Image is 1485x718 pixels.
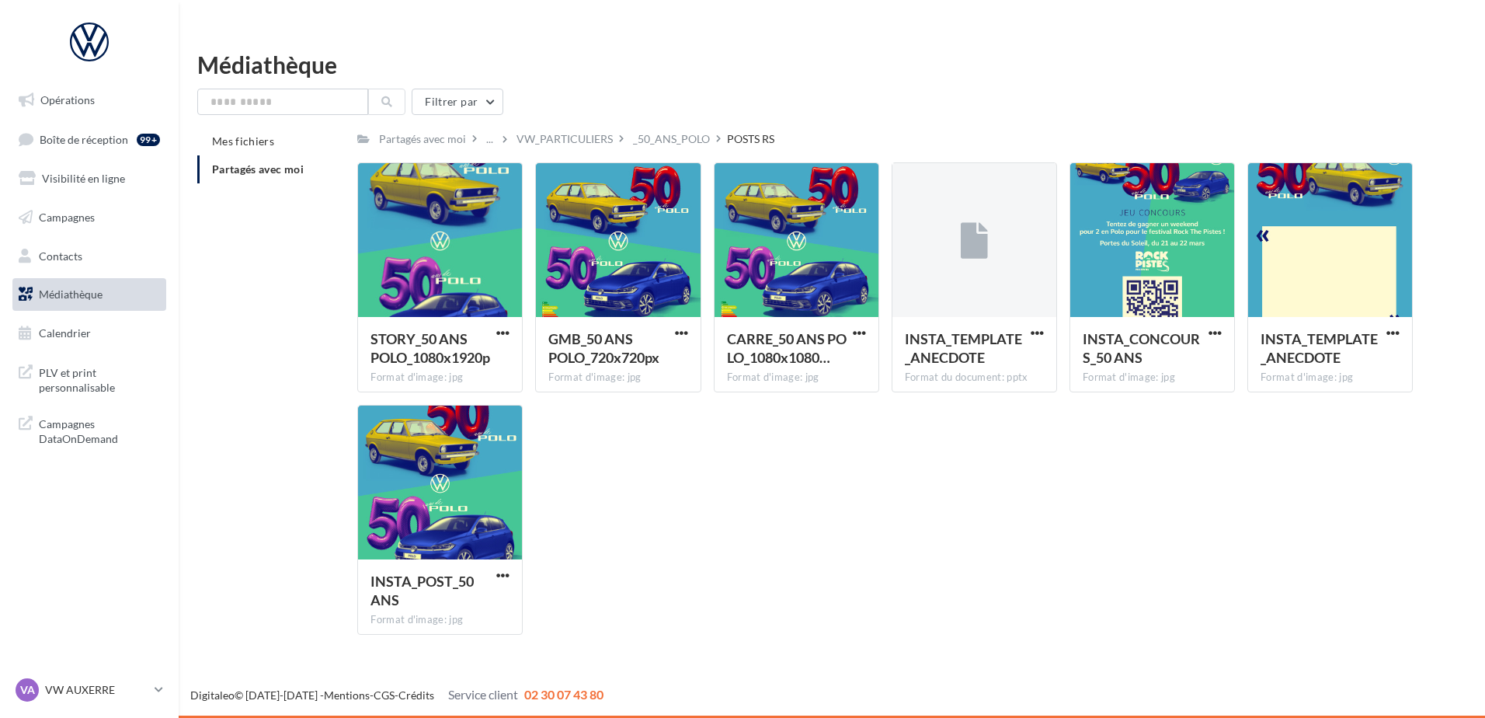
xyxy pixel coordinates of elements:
[39,249,82,262] span: Contacts
[212,134,274,148] span: Mes fichiers
[727,371,866,385] div: Format d'image: jpg
[727,330,847,366] span: CARRE_50 ANS POLO_1080x1080px
[212,162,304,176] span: Partagés avec moi
[39,362,160,396] span: PLV et print personnalisable
[1261,330,1378,366] span: INSTA_TEMPLATE_ANECDOTE
[633,131,710,147] div: _50_ANS_POLO
[20,682,35,698] span: VA
[1083,371,1222,385] div: Format d'image: jpg
[9,123,169,156] a: Boîte de réception99+
[40,93,95,106] span: Opérations
[370,573,474,608] span: INSTA_POST_50 ANS
[9,356,169,402] a: PLV et print personnalisable
[548,330,659,366] span: GMB_50 ANS POLO_720x720px
[548,371,687,385] div: Format d'image: jpg
[9,407,169,453] a: Campagnes DataOnDemand
[9,240,169,273] a: Contacts
[483,128,496,150] div: ...
[40,132,128,145] span: Boîte de réception
[9,84,169,117] a: Opérations
[374,688,395,702] a: CGS
[516,131,613,147] div: VW_PARTICULIERS
[9,278,169,311] a: Médiathèque
[39,413,160,447] span: Campagnes DataOnDemand
[1083,330,1200,366] span: INSTA_CONCOURS_50 ANS
[324,688,370,702] a: Mentions
[190,688,235,702] a: Digitaleo
[39,211,95,224] span: Campagnes
[524,687,603,702] span: 02 30 07 43 80
[9,201,169,234] a: Campagnes
[1432,665,1469,702] iframe: Intercom live chat
[412,89,503,115] button: Filtrer par
[39,326,91,340] span: Calendrier
[9,317,169,350] a: Calendrier
[370,613,509,627] div: Format d'image: jpg
[39,288,103,301] span: Médiathèque
[370,371,509,385] div: Format d'image: jpg
[45,682,148,698] p: VW AUXERRE
[12,675,166,705] a: VA VW AUXERRE
[727,131,774,147] div: POSTS RS
[1261,371,1400,385] div: Format d'image: jpg
[197,53,1466,76] div: Médiathèque
[398,688,434,702] a: Crédits
[379,131,466,147] div: Partagés avec moi
[370,330,490,366] span: STORY_50 ANS POLO_1080x1920p
[905,330,1022,366] span: INSTA_TEMPLATE_ANECDOTE
[9,162,169,195] a: Visibilité en ligne
[42,172,125,185] span: Visibilité en ligne
[137,134,160,146] div: 99+
[905,371,1044,385] div: Format du document: pptx
[448,687,518,702] span: Service client
[190,688,603,702] span: © [DATE]-[DATE] - - -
